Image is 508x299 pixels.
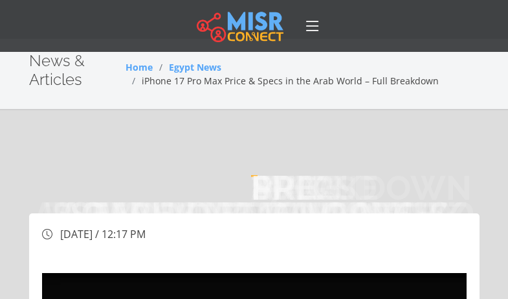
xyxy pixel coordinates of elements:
[126,61,153,73] a: Home
[29,51,85,89] span: News & Articles
[142,75,439,87] span: iPhone 17 Pro Max Price & Specs in the Arab World – Full Breakdown
[169,61,221,73] a: Egypt News
[197,10,283,42] img: main.misr_connect
[60,227,146,241] span: [DATE] / 12:17 PM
